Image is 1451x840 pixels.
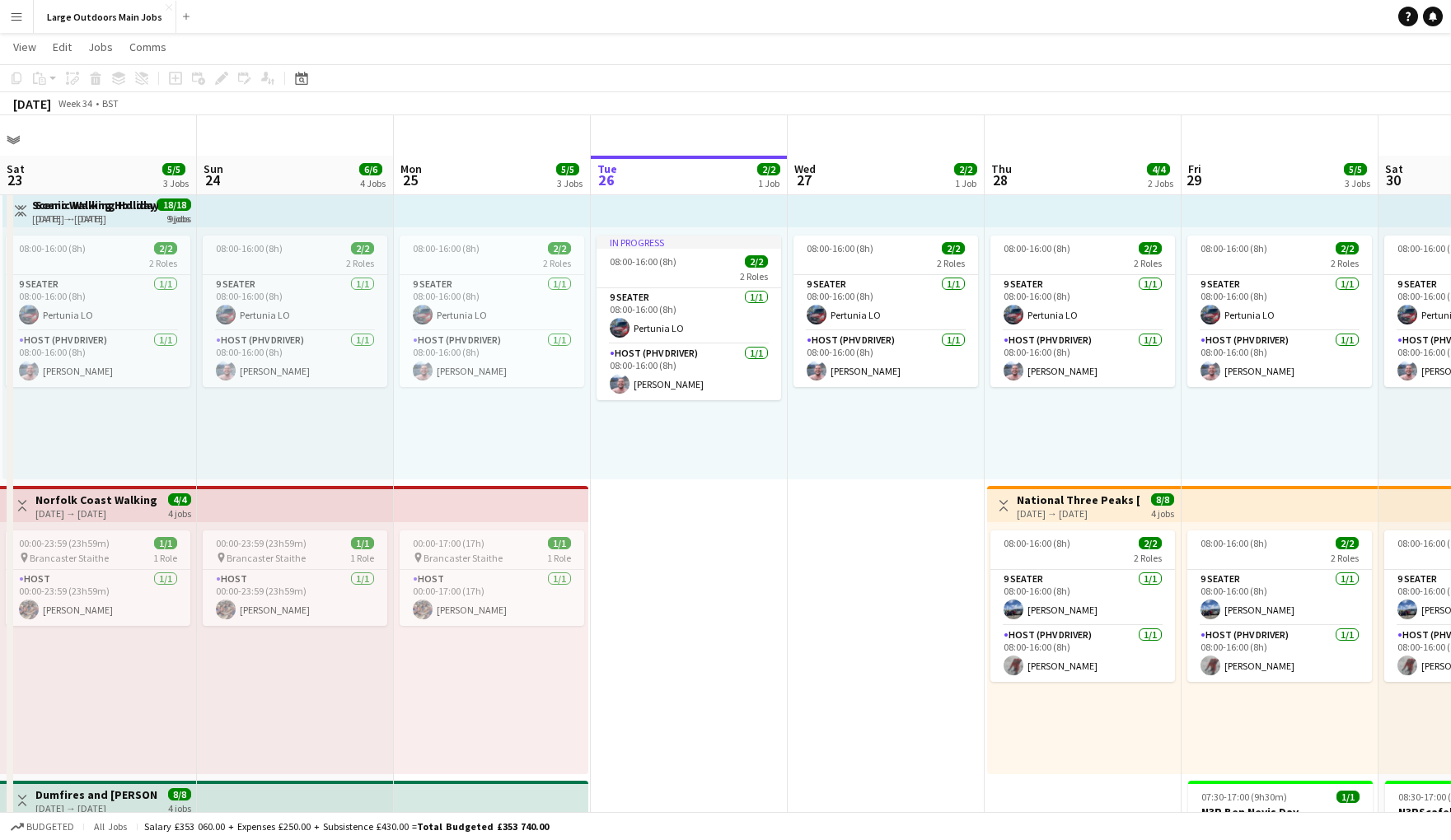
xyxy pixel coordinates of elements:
[757,163,780,175] span: 2/2
[990,626,1175,682] app-card-role: Host (PHV Driver)1/108:00-16:00 (8h)[PERSON_NAME]
[1017,507,1140,520] div: [DATE] → [DATE]
[1383,170,1403,189] span: 30
[13,96,51,112] div: [DATE]
[400,530,584,626] app-job-card: 00:00-17:00 (17h)1/1 Brancaster Staithe1 RoleHost1/100:00-17:00 (17h)[PERSON_NAME]
[955,177,976,189] div: 1 Job
[144,820,549,833] div: Salary £353 060.00 + Expenses £250.00 + Subsistence £430.00 =
[35,212,158,225] div: [DATE] → [DATE]
[597,236,781,400] div: In progress08:00-16:00 (8h)2/22 Roles9 Seater1/108:00-16:00 (8h)Pertunia LOHost (PHV Driver)1/108...
[102,97,119,110] div: BST
[954,163,977,175] span: 2/2
[6,331,190,387] app-card-role: Host (PHV Driver)1/108:00-16:00 (8h)[PERSON_NAME]
[793,236,978,387] app-job-card: 08:00-16:00 (8h)2/22 Roles9 Seater1/108:00-16:00 (8h)Pertunia LOHost (PHV Driver)1/108:00-16:00 (...
[203,570,387,626] app-card-role: Host1/100:00-23:59 (23h59m)[PERSON_NAME]
[597,288,781,344] app-card-role: 9 Seater1/108:00-16:00 (8h)Pertunia LO
[30,552,109,564] span: Brancaster Staithe
[53,40,72,54] span: Edit
[990,331,1175,387] app-card-role: Host (PHV Driver)1/108:00-16:00 (8h)[PERSON_NAME]
[794,161,816,176] span: Wed
[88,40,113,54] span: Jobs
[793,331,978,387] app-card-role: Host (PHV Driver)1/108:00-16:00 (8h)[PERSON_NAME]
[153,552,177,564] span: 1 Role
[149,257,177,269] span: 2 Roles
[203,530,387,626] app-job-card: 00:00-23:59 (23h59m)1/1 Brancaster Staithe1 RoleHost1/100:00-23:59 (23h59m)[PERSON_NAME]
[6,275,190,331] app-card-role: 9 Seater1/108:00-16:00 (8h)Pertunia LO
[162,163,185,175] span: 5/5
[937,257,965,269] span: 2 Roles
[398,170,422,189] span: 25
[1188,805,1373,819] h3: N3P Ben Nevis Day
[8,818,77,836] button: Budgeted
[154,537,177,549] span: 1/1
[610,255,676,268] span: 08:00-16:00 (8h)
[1017,492,1140,507] h3: National Three Peaks [DATE]
[1188,161,1201,176] span: Fri
[1344,163,1367,175] span: 5/5
[1134,257,1162,269] span: 2 Roles
[154,242,177,254] span: 2/2
[168,506,191,520] div: 4 jobs
[1336,242,1359,254] span: 2/2
[400,570,584,626] app-card-role: Host1/100:00-17:00 (17h)[PERSON_NAME]
[597,236,781,249] div: In progress
[597,161,617,176] span: Tue
[417,820,549,833] span: Total Budgeted £353 740.00
[400,236,584,387] div: 08:00-16:00 (8h)2/22 Roles9 Seater1/108:00-16:00 (8h)Pertunia LOHost (PHV Driver)1/108:00-16:00 (...
[54,97,96,110] span: Week 34
[547,552,571,564] span: 1 Role
[548,242,571,254] span: 2/2
[1134,552,1162,564] span: 2 Roles
[556,163,579,175] span: 5/5
[216,242,283,254] span: 08:00-16:00 (8h)
[1201,242,1267,254] span: 08:00-16:00 (8h)
[13,40,36,54] span: View
[35,492,158,507] h3: Norfolk Coast Walking Weekend (3 nights)
[1345,177,1370,189] div: 3 Jobs
[989,170,1012,189] span: 28
[203,331,387,387] app-card-role: Host (PHV Driver)1/108:00-16:00 (8h)[PERSON_NAME]
[1187,275,1372,331] app-card-role: 9 Seater1/108:00-16:00 (8h)Pertunia LO
[400,161,422,176] span: Mon
[1147,163,1170,175] span: 4/4
[1187,331,1372,387] app-card-role: Host (PHV Driver)1/108:00-16:00 (8h)[PERSON_NAME]
[1148,177,1173,189] div: 2 Jobs
[35,787,158,802] h3: Dumfires and [PERSON_NAME] Scenic
[6,530,190,626] div: 00:00-23:59 (23h59m)1/1 Brancaster Staithe1 RoleHost1/100:00-23:59 (23h59m)[PERSON_NAME]
[129,40,166,54] span: Comms
[413,537,484,549] span: 00:00-17:00 (17h)
[1151,493,1174,506] span: 8/8
[1187,530,1372,682] app-job-card: 08:00-16:00 (8h)2/22 Roles9 Seater1/108:00-16:00 (8h)[PERSON_NAME]Host (PHV Driver)1/108:00-16:00...
[1187,236,1372,387] app-job-card: 08:00-16:00 (8h)2/22 Roles9 Seater1/108:00-16:00 (8h)Pertunia LOHost (PHV Driver)1/108:00-16:00 (...
[1336,537,1359,549] span: 2/2
[793,275,978,331] app-card-role: 9 Seater1/108:00-16:00 (8h)Pertunia LO
[1201,537,1267,549] span: 08:00-16:00 (8h)
[168,493,191,506] span: 4/4
[548,537,571,549] span: 1/1
[413,242,480,254] span: 08:00-16:00 (8h)
[543,257,571,269] span: 2 Roles
[6,236,190,387] app-job-card: 08:00-16:00 (8h)2/22 Roles9 Seater1/108:00-16:00 (8h)Pertunia LOHost (PHV Driver)1/108:00-16:00 (...
[19,537,110,549] span: 00:00-23:59 (23h59m)
[1186,170,1201,189] span: 29
[807,242,873,254] span: 08:00-16:00 (8h)
[1331,257,1359,269] span: 2 Roles
[163,177,189,189] div: 3 Jobs
[203,275,387,331] app-card-role: 9 Seater1/108:00-16:00 (8h)Pertunia LO
[168,211,191,225] div: 9 jobs
[203,236,387,387] app-job-card: 08:00-16:00 (8h)2/22 Roles9 Seater1/108:00-16:00 (8h)Pertunia LOHost (PHV Driver)1/108:00-16:00 (...
[1385,161,1403,176] span: Sat
[351,537,374,549] span: 1/1
[1004,242,1070,254] span: 08:00-16:00 (8h)
[82,36,119,58] a: Jobs
[557,177,583,189] div: 3 Jobs
[1336,791,1360,803] span: 1/1
[424,552,503,564] span: Brancaster Staithe
[1187,570,1372,626] app-card-role: 9 Seater1/108:00-16:00 (8h)[PERSON_NAME]
[227,552,306,564] span: Brancaster Staithe
[168,788,191,800] span: 8/8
